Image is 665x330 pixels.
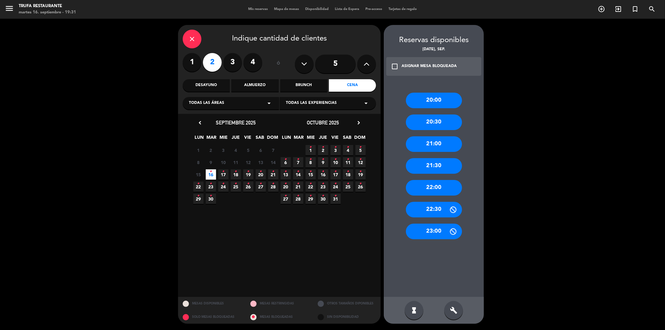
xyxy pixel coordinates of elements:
span: SAB [342,134,353,144]
i: • [222,179,224,189]
i: menu [5,4,14,13]
span: 14 [268,157,278,167]
div: Reservas disponibles [384,34,484,46]
div: 20:30 [406,114,462,130]
i: arrow_drop_down [362,99,370,107]
i: • [310,154,312,164]
span: 5 [243,145,253,155]
i: • [310,167,312,177]
span: 26 [243,182,253,192]
span: 22 [306,182,316,192]
span: 16 [318,169,328,180]
span: 18 [231,169,241,180]
i: • [335,142,337,152]
div: ASIGNAR MESA BLOQUEADA [402,63,457,70]
span: 1 [193,145,204,155]
span: 17 [330,169,341,180]
i: • [285,179,287,189]
div: ó [268,53,289,75]
span: JUE [231,134,241,144]
div: Indique cantidad de clientes [183,30,376,48]
span: 3 [218,145,229,155]
span: 11 [343,157,353,167]
div: 22:30 [406,202,462,217]
span: 14 [293,169,303,180]
span: 21 [293,182,303,192]
span: 22 [193,182,204,192]
span: SAB [255,134,265,144]
span: 23 [318,182,328,192]
i: • [347,167,349,177]
i: • [359,142,362,152]
span: MIE [306,134,316,144]
span: 15 [193,169,204,180]
span: 24 [218,182,229,192]
i: • [247,167,249,177]
span: 28 [268,182,278,192]
span: 19 [355,169,366,180]
label: 2 [203,53,222,72]
div: OTROS TAMAÑOS DIPONIBLES [313,297,381,310]
span: 9 [318,157,328,167]
span: octubre 2025 [307,119,339,126]
span: 7 [293,157,303,167]
span: 8 [193,157,204,167]
span: 1 [306,145,316,155]
span: MAR [206,134,217,144]
i: • [235,167,237,177]
i: • [335,154,337,164]
i: hourglass_full [410,307,418,314]
span: 29 [306,194,316,204]
span: 30 [206,194,216,204]
span: DOM [354,134,365,144]
i: chevron_right [355,119,362,126]
span: 24 [330,182,341,192]
span: 18 [343,169,353,180]
span: 27 [256,182,266,192]
span: Pre-acceso [362,7,385,11]
i: • [359,179,362,189]
div: 21:30 [406,158,462,174]
i: • [347,154,349,164]
div: Almuerzo [231,79,278,92]
i: • [335,179,337,189]
i: • [235,179,237,189]
i: • [285,154,287,164]
span: 26 [355,182,366,192]
i: • [197,191,200,201]
span: 2 [206,145,216,155]
i: • [297,179,299,189]
div: 22:00 [406,180,462,196]
i: add_circle_outline [598,5,605,13]
i: • [210,179,212,189]
span: Todas las experiencias [286,100,337,106]
i: • [310,142,312,152]
i: • [310,179,312,189]
div: [DATE], sep. [384,46,484,53]
div: SIN DISPONIBILIDAD [313,310,381,324]
div: MESAS RESTRINGIDAS [246,297,313,310]
i: check_box_outline_blank [391,63,398,70]
span: MAR [294,134,304,144]
span: 17 [218,169,229,180]
i: • [260,167,262,177]
span: JUE [318,134,328,144]
div: 20:00 [406,93,462,108]
span: 20 [256,169,266,180]
i: • [297,154,299,164]
span: 3 [330,145,341,155]
i: turned_in_not [631,5,639,13]
div: SOLO MESAS BLOQUEADAS [178,310,246,324]
span: 6 [281,157,291,167]
i: • [272,167,274,177]
i: • [322,142,324,152]
i: arrow_drop_down [265,99,273,107]
div: Cena [329,79,376,92]
span: VIE [243,134,253,144]
span: 11 [231,157,241,167]
span: 10 [330,157,341,167]
span: Disponibilidad [302,7,332,11]
span: 20 [281,182,291,192]
span: 25 [343,182,353,192]
div: MESAS DISPONIBLES [178,297,246,310]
